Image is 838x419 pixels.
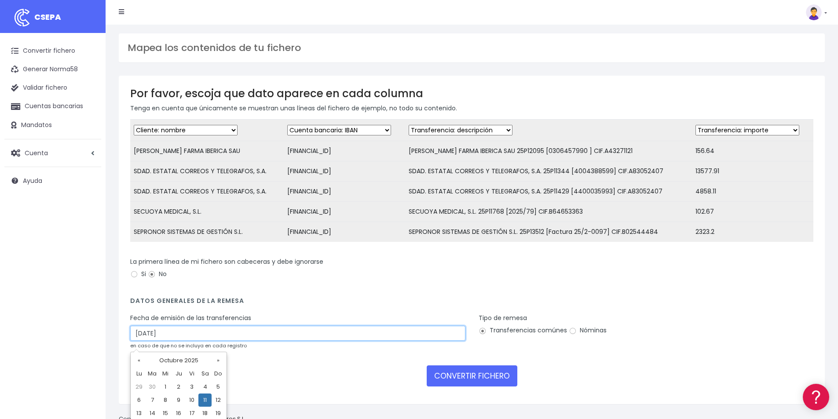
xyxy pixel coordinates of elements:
[130,161,284,182] td: SDAD. ESTATAL CORREOS Y TELEGRAFOS, S.A.
[130,257,323,266] label: La primera línea de mi fichero son cabeceras y debe ignorarse
[692,222,813,242] td: 2323.2
[185,393,198,407] td: 10
[4,97,101,116] a: Cuentas bancarias
[212,380,225,393] td: 5
[806,4,822,20] img: profile
[172,393,185,407] td: 9
[130,222,284,242] td: SEPRONOR SISTEMAS DE GESTIÓN S.L.
[159,367,172,380] th: Mi
[34,11,61,22] span: CSEPA
[284,222,405,242] td: [FINANCIAL_ID]
[427,365,517,386] button: CONVERTIR FICHERO
[198,367,212,380] th: Sa
[130,202,284,222] td: SECUOYA MEDICAL, S.L.
[130,342,247,349] small: en caso de que no se incluya en cada registro
[405,141,692,161] td: [PERSON_NAME] FARMA IBERICA SAU 25P12095 [0306457990 ] CIF.A43271121
[198,380,212,393] td: 4
[25,148,48,157] span: Cuenta
[405,161,692,182] td: SDAD. ESTATAL CORREOS Y TELEGRAFOS, S.A. 25P11344 [4004388599] CIF.A83052407
[692,182,813,202] td: 4858.11
[4,171,101,190] a: Ayuda
[284,161,405,182] td: [FINANCIAL_ID]
[172,367,185,380] th: Ju
[284,202,405,222] td: [FINANCIAL_ID]
[130,297,813,309] h4: Datos generales de la remesa
[146,367,159,380] th: Ma
[212,393,225,407] td: 12
[159,393,172,407] td: 8
[479,313,527,323] label: Tipo de remesa
[132,380,146,393] td: 29
[132,393,146,407] td: 6
[11,7,33,29] img: logo
[130,182,284,202] td: SDAD. ESTATAL CORREOS Y TELEGRAFOS, S.A.
[146,380,159,393] td: 30
[405,222,692,242] td: SEPRONOR SISTEMAS DE GESTIÓN S.L. 25P13512 [Factura 25/2-0097] CIF.B02544484
[284,182,405,202] td: [FINANCIAL_ID]
[185,367,198,380] th: Vi
[130,313,251,323] label: Fecha de emisión de las transferencias
[405,182,692,202] td: SDAD. ESTATAL CORREOS Y TELEGRAFOS, S.A. 25P11429 [4400035993] CIF.A83052407
[569,326,607,335] label: Nóminas
[212,354,225,367] th: »
[692,161,813,182] td: 13577.91
[284,141,405,161] td: [FINANCIAL_ID]
[132,367,146,380] th: Lu
[148,270,167,279] label: No
[185,380,198,393] td: 3
[405,202,692,222] td: SECUOYA MEDICAL, S.L. 25P11768 [2025/79] CIF.B64653363
[159,380,172,393] td: 1
[479,326,567,335] label: Transferencias comúnes
[4,116,101,135] a: Mandatos
[692,141,813,161] td: 156.64
[146,354,212,367] th: Octubre 2025
[146,393,159,407] td: 7
[4,42,101,60] a: Convertir fichero
[212,367,225,380] th: Do
[4,60,101,79] a: Generar Norma58
[130,103,813,113] p: Tenga en cuenta que únicamente se muestran unas líneas del fichero de ejemplo, no todo su contenido.
[692,202,813,222] td: 102.67
[130,87,813,100] h3: Por favor, escoja que dato aparece en cada columna
[4,144,101,162] a: Cuenta
[4,79,101,97] a: Validar fichero
[172,380,185,393] td: 2
[198,393,212,407] td: 11
[128,42,816,54] h3: Mapea los contenidos de tu fichero
[23,176,42,185] span: Ayuda
[132,354,146,367] th: «
[130,270,146,279] label: Si
[130,141,284,161] td: [PERSON_NAME] FARMA IBERICA SAU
